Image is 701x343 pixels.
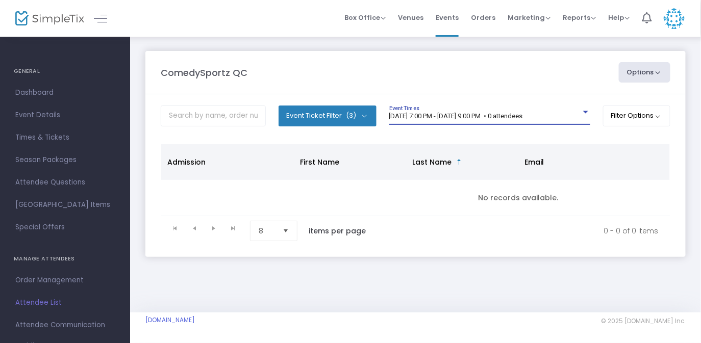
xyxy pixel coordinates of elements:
[279,221,293,241] button: Select
[259,226,274,236] span: 8
[15,319,115,332] span: Attendee Communication
[389,112,523,120] span: [DATE] 7:00 PM - [DATE] 9:00 PM • 0 attendees
[387,221,659,241] kendo-pager-info: 0 - 0 of 0 items
[398,5,423,31] span: Venues
[15,198,115,212] span: [GEOGRAPHIC_DATA] Items
[161,144,670,216] div: Data table
[346,112,356,120] span: (3)
[15,176,115,189] span: Attendee Questions
[15,86,115,99] span: Dashboard
[608,13,630,22] span: Help
[524,157,544,167] span: Email
[601,317,686,325] span: © 2025 [DOMAIN_NAME] Inc.
[603,105,671,126] button: Filter Options
[14,61,116,82] h4: GENERAL
[309,226,366,236] label: items per page
[15,296,115,309] span: Attendee List
[279,105,377,126] button: Event Ticket Filter(3)
[161,105,266,126] input: Search by name, order number, email, ip address
[15,221,115,234] span: Special Offers
[619,62,671,83] button: Options
[145,316,195,324] a: [DOMAIN_NAME]
[15,274,115,287] span: Order Management
[15,109,115,122] span: Event Details
[344,13,386,22] span: Box Office
[167,157,206,167] span: Admission
[563,13,596,22] span: Reports
[455,158,463,166] span: Sortable
[436,5,459,31] span: Events
[471,5,495,31] span: Orders
[412,157,452,167] span: Last Name
[14,249,116,269] h4: MANAGE ATTENDEES
[161,66,247,80] m-panel-title: ComedySportz QC
[15,131,115,144] span: Times & Tickets
[300,157,339,167] span: First Name
[15,153,115,167] span: Season Packages
[508,13,550,22] span: Marketing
